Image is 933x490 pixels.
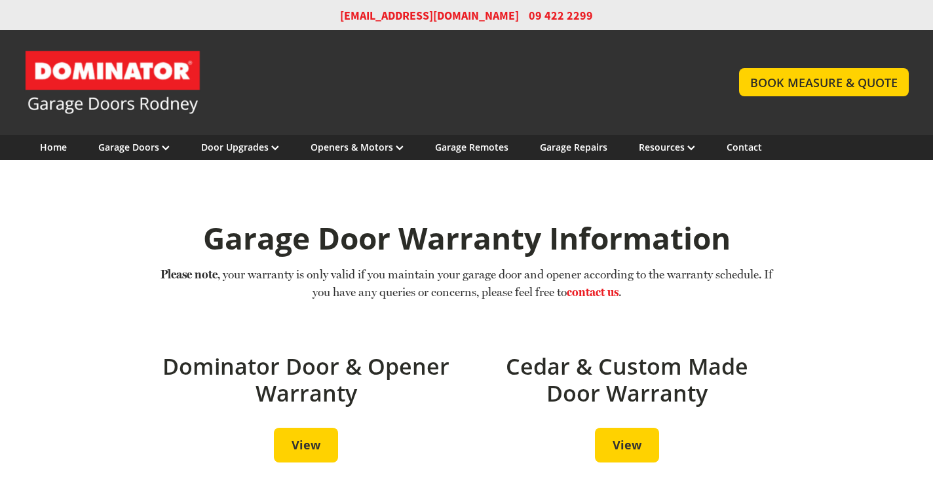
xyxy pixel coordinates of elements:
a: View [274,428,338,463]
a: Garage Door and Secure Access Solutions homepage [24,50,713,115]
p: , your warranty is only valid if you maintain your garage door and opener according to the warran... [156,265,777,301]
a: View [595,428,659,463]
a: contact us [567,285,619,299]
h1: Garage Door Warranty Information [156,220,777,256]
span: 09 422 2299 [529,8,593,24]
a: Resources [639,141,695,153]
h2: Cedar & Custom Made Door Warranty [477,353,777,407]
strong: Please note [161,267,218,281]
a: Openers & Motors [311,141,404,153]
a: Door Upgrades [201,141,279,153]
h2: Dominator Door & Opener Warranty [156,353,456,407]
a: Garage Doors [98,141,170,153]
a: [EMAIL_ADDRESS][DOMAIN_NAME] [340,8,519,24]
a: Home [40,141,67,153]
span: View [292,438,320,453]
span: View [613,438,641,453]
a: BOOK MEASURE & QUOTE [739,68,909,96]
a: Contact [727,141,762,153]
a: Garage Repairs [540,141,607,153]
a: Garage Remotes [435,141,508,153]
